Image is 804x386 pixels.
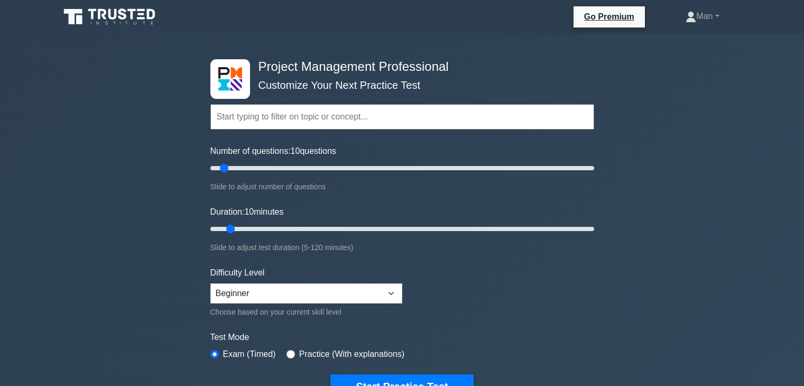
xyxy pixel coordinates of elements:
label: Difficulty Level [210,266,265,279]
input: Start typing to filter on topic or concept... [210,104,594,130]
div: Slide to adjust number of questions [210,180,594,193]
div: Choose based on your current skill level [210,306,402,318]
div: Slide to adjust test duration (5-120 minutes) [210,241,594,254]
label: Number of questions: questions [210,145,336,158]
span: 10 [244,207,254,216]
label: Duration: minutes [210,206,284,218]
a: Man [660,6,744,27]
label: Exam (Timed) [223,348,276,361]
a: Go Premium [578,10,641,23]
label: Test Mode [210,331,594,344]
h4: Project Management Professional [254,59,542,75]
label: Practice (With explanations) [299,348,404,361]
span: 10 [291,146,300,155]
